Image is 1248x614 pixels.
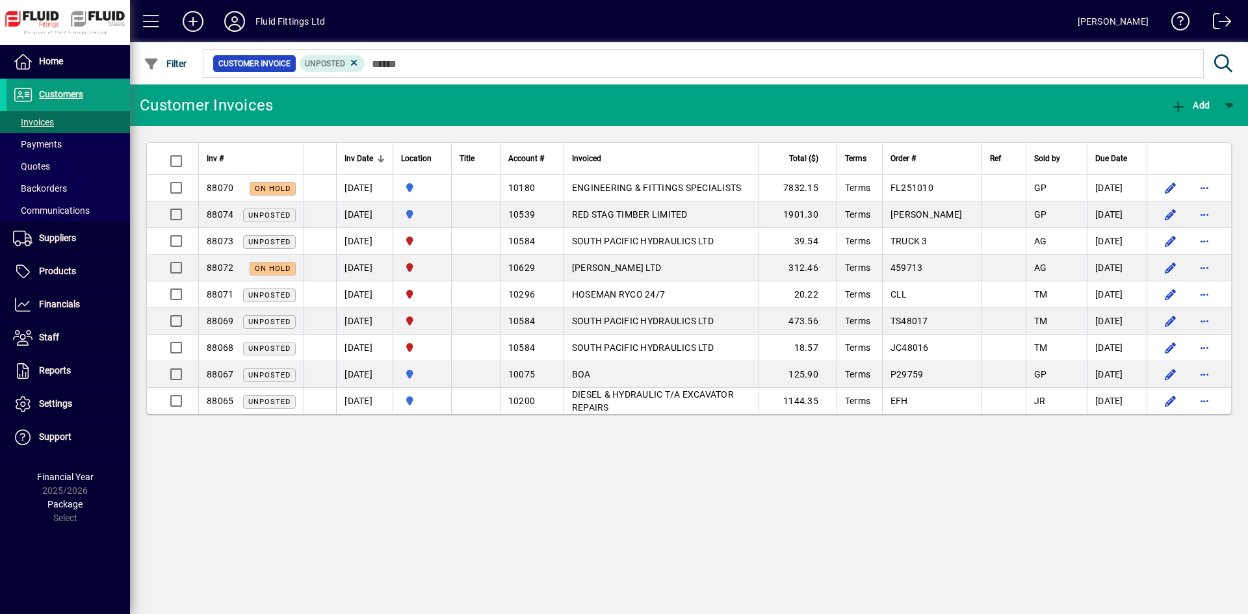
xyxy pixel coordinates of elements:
[572,151,751,166] div: Invoiced
[845,236,870,246] span: Terms
[759,175,837,201] td: 7832.15
[572,151,601,166] span: Invoiced
[1087,281,1147,308] td: [DATE]
[890,369,924,379] span: P29759
[207,183,233,193] span: 88070
[1160,231,1181,251] button: Edit
[845,369,870,379] span: Terms
[845,183,870,193] span: Terms
[1194,257,1215,278] button: More options
[890,183,933,193] span: FL251010
[1087,201,1147,228] td: [DATE]
[248,291,291,300] span: Unposted
[759,388,837,414] td: 1144.35
[39,431,71,442] span: Support
[1034,183,1047,193] span: GP
[890,236,928,246] span: TRUCK 3
[6,355,130,387] a: Reports
[248,318,291,326] span: Unposted
[1095,151,1139,166] div: Due Date
[336,335,393,361] td: [DATE]
[890,342,929,353] span: JC48016
[1087,335,1147,361] td: [DATE]
[401,340,443,355] span: CHRISTCHURCH
[990,151,1018,166] div: Ref
[6,177,130,199] a: Backorders
[1034,151,1079,166] div: Sold by
[248,398,291,406] span: Unposted
[1034,369,1047,379] span: GP
[6,322,130,354] a: Staff
[6,199,130,222] a: Communications
[845,289,870,300] span: Terms
[890,151,974,166] div: Order #
[401,234,443,248] span: CHRISTCHURCH
[401,181,443,195] span: AUCKLAND
[1087,361,1147,388] td: [DATE]
[47,499,83,509] span: Package
[1087,175,1147,201] td: [DATE]
[401,151,432,166] span: Location
[6,133,130,155] a: Payments
[336,361,393,388] td: [DATE]
[140,95,273,116] div: Customer Invoices
[207,236,233,246] span: 88073
[13,205,90,216] span: Communications
[1034,151,1060,166] span: Sold by
[39,89,83,99] span: Customers
[508,151,544,166] span: Account #
[1194,284,1215,305] button: More options
[767,151,830,166] div: Total ($)
[1160,177,1181,198] button: Edit
[255,264,291,273] span: On hold
[344,151,385,166] div: Inv Date
[460,151,474,166] span: Title
[248,344,291,353] span: Unposted
[13,161,50,172] span: Quotes
[1095,151,1127,166] span: Due Date
[305,59,345,68] span: Unposted
[890,262,923,273] span: 459713
[207,151,296,166] div: Inv #
[508,262,535,273] span: 10629
[401,151,443,166] div: Location
[845,151,866,166] span: Terms
[572,316,714,326] span: SOUTH PACIFIC HYDRAULICS LTD
[1194,337,1215,358] button: More options
[1160,390,1181,411] button: Edit
[218,57,291,70] span: Customer Invoice
[759,281,837,308] td: 20.22
[6,111,130,133] a: Invoices
[508,316,535,326] span: 10584
[845,342,870,353] span: Terms
[248,371,291,379] span: Unposted
[845,262,870,273] span: Terms
[1194,311,1215,331] button: More options
[1034,342,1048,353] span: TM
[508,151,556,166] div: Account #
[508,289,535,300] span: 10296
[759,228,837,255] td: 39.54
[1034,262,1047,273] span: AG
[572,342,714,353] span: SOUTH PACIFIC HYDRAULICS LTD
[1194,364,1215,385] button: More options
[39,233,76,243] span: Suppliers
[13,183,67,194] span: Backorders
[248,211,291,220] span: Unposted
[460,151,492,166] div: Title
[401,287,443,301] span: CHRISTCHURCH
[1034,289,1048,300] span: TM
[1160,257,1181,278] button: Edit
[508,183,535,193] span: 10180
[1078,11,1149,32] div: [PERSON_NAME]
[140,52,190,75] button: Filter
[990,151,1001,166] span: Ref
[401,261,443,275] span: CHRISTCHURCH
[207,151,224,166] span: Inv #
[1160,364,1181,385] button: Edit
[1194,231,1215,251] button: More options
[207,209,233,220] span: 88074
[759,201,837,228] td: 1901.30
[207,396,233,406] span: 88065
[401,394,443,408] span: AUCKLAND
